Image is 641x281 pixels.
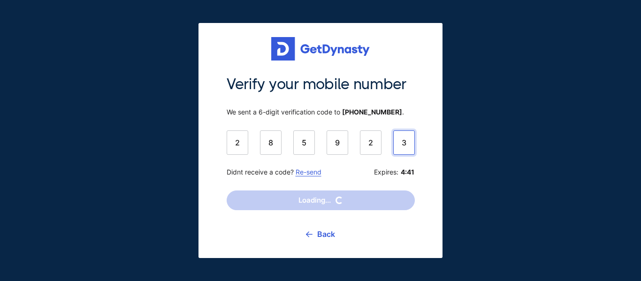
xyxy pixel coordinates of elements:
b: [PHONE_NUMBER] [342,108,402,116]
b: 4:41 [401,168,415,176]
a: Re-send [296,168,321,176]
img: go back icon [306,231,313,237]
a: Back [306,222,335,246]
span: Expires: [374,168,415,176]
span: Verify your mobile number [227,75,415,94]
img: Get started for free with Dynasty Trust Company [271,37,370,61]
span: Didnt receive a code? [227,168,321,176]
span: We sent a 6-digit verification code to . [227,108,415,116]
